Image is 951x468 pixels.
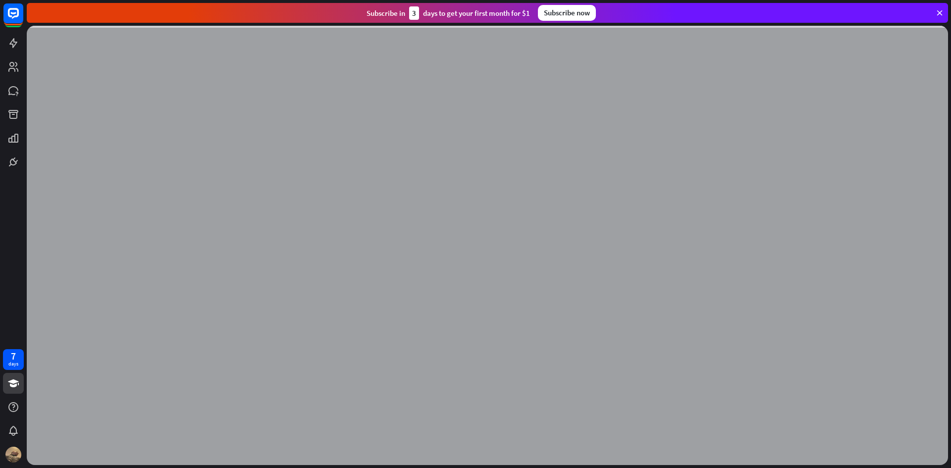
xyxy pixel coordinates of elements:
[3,349,24,370] a: 7 days
[538,5,596,21] div: Subscribe now
[367,6,530,20] div: Subscribe in days to get your first month for $1
[409,6,419,20] div: 3
[8,361,18,367] div: days
[11,352,16,361] div: 7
